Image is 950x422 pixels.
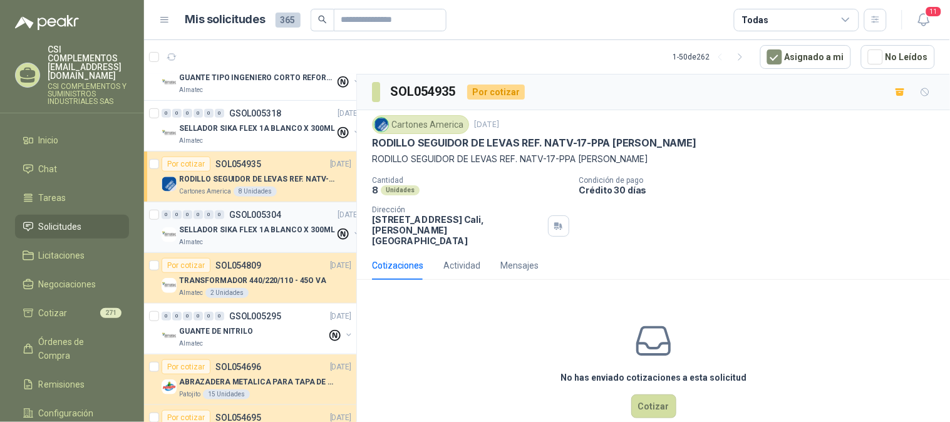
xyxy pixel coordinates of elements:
[330,158,351,170] p: [DATE]
[179,187,231,197] p: Cartones America
[39,406,94,420] span: Configuración
[179,136,203,146] p: Almatec
[215,160,261,168] p: SOL054935
[15,15,79,30] img: Logo peakr
[39,249,85,262] span: Licitaciones
[203,389,250,399] div: 15 Unidades
[15,330,129,368] a: Órdenes de Compra
[144,152,356,202] a: Por cotizarSOL054935[DATE] Company LogoRODILLO SEGUIDOR DE LEVAS REF. NATV-17-PPA [PERSON_NAME]Ca...
[183,312,192,321] div: 0
[39,220,82,234] span: Solicitudes
[48,83,129,105] p: CSI COMPLEMENTOS Y SUMINISTROS INDUSTRIALES SAS
[372,152,935,166] p: RODILLO SEGUIDOR DE LEVAS REF. NATV-17-PPA [PERSON_NAME]
[194,210,203,219] div: 0
[162,309,354,349] a: 0 0 0 0 0 0 GSOL005295[DATE] Company LogoGUANTE DE NITRILOAlmatec
[204,109,214,118] div: 0
[229,109,281,118] p: GSOL005318
[179,326,253,337] p: GUANTE DE NITRILO
[179,85,203,95] p: Almatec
[330,361,351,373] p: [DATE]
[194,109,203,118] div: 0
[15,272,129,296] a: Negociaciones
[162,359,210,374] div: Por cotizar
[912,9,935,31] button: 11
[39,378,85,391] span: Remisiones
[15,128,129,152] a: Inicio
[48,45,129,80] p: CSI COMPLEMENTOS [EMAIL_ADDRESS][DOMAIN_NAME]
[144,253,356,304] a: Por cotizarSOL054809[DATE] Company LogoTRANSFORMADOR 440/220/110 - 45O VAAlmatec2 Unidades
[579,185,945,195] p: Crédito 30 días
[215,363,261,371] p: SOL054696
[39,191,66,205] span: Tareas
[234,187,277,197] div: 8 Unidades
[39,335,117,363] span: Órdenes de Compra
[179,173,335,185] p: RODILLO SEGUIDOR DE LEVAS REF. NATV-17-PPA [PERSON_NAME]
[179,288,203,298] p: Almatec
[172,210,182,219] div: 0
[925,6,942,18] span: 11
[215,413,261,422] p: SOL054695
[162,258,210,273] div: Por cotizar
[39,162,58,176] span: Chat
[742,13,768,27] div: Todas
[162,126,177,141] img: Company Logo
[162,177,177,192] img: Company Logo
[215,312,224,321] div: 0
[194,312,203,321] div: 0
[183,210,192,219] div: 0
[179,275,326,287] p: TRANSFORMADOR 440/220/110 - 45O VA
[179,376,335,388] p: ABRAZADERA METALICA PARA TAPA DE TAMBOR DE PLASTICO DE 50 LT
[179,123,335,135] p: SELLADOR SIKA FLEX 1A BLANCO X 300ML
[183,109,192,118] div: 0
[372,176,569,185] p: Cantidad
[579,176,945,185] p: Condición de pago
[162,55,362,95] a: 0 0 0 0 0 0 GSOL005319[DATE] Company LogoGUANTE TIPO INGENIERO CORTO REFORZADOAlmatec
[162,227,177,242] img: Company Logo
[39,133,59,147] span: Inicio
[162,210,171,219] div: 0
[15,186,129,210] a: Tareas
[372,205,543,214] p: Dirección
[673,47,750,67] div: 1 - 50 de 262
[162,379,177,394] img: Company Logo
[330,260,351,272] p: [DATE]
[374,118,388,131] img: Company Logo
[760,45,851,69] button: Asignado a mi
[229,312,281,321] p: GSOL005295
[179,224,335,236] p: SELLADOR SIKA FLEX 1A BLANCO X 300ML
[215,261,261,270] p: SOL054809
[162,106,362,146] a: 0 0 0 0 0 0 GSOL005318[DATE] Company LogoSELLADOR SIKA FLEX 1A BLANCO X 300MLAlmatec
[162,312,171,321] div: 0
[560,371,746,384] h3: No has enviado cotizaciones a esta solicitud
[330,311,351,322] p: [DATE]
[204,210,214,219] div: 0
[372,115,469,134] div: Cartones America
[229,210,281,219] p: GSOL005304
[39,306,68,320] span: Cotizar
[276,13,301,28] span: 365
[15,301,129,325] a: Cotizar271
[15,215,129,239] a: Solicitudes
[162,329,177,344] img: Company Logo
[179,237,203,247] p: Almatec
[172,109,182,118] div: 0
[15,244,129,267] a: Licitaciones
[179,339,203,349] p: Almatec
[179,389,200,399] p: Patojito
[172,312,182,321] div: 0
[372,185,378,195] p: 8
[204,312,214,321] div: 0
[162,109,171,118] div: 0
[15,373,129,396] a: Remisiones
[338,108,359,120] p: [DATE]
[390,82,457,101] h3: SOL054935
[215,109,224,118] div: 0
[162,207,362,247] a: 0 0 0 0 0 0 GSOL005304[DATE] Company LogoSELLADOR SIKA FLEX 1A BLANCO X 300MLAlmatec
[162,157,210,172] div: Por cotizar
[338,209,359,221] p: [DATE]
[861,45,935,69] button: No Leídos
[39,277,96,291] span: Negociaciones
[372,136,696,150] p: RODILLO SEGUIDOR DE LEVAS REF. NATV-17-PPA [PERSON_NAME]
[15,157,129,181] a: Chat
[318,15,327,24] span: search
